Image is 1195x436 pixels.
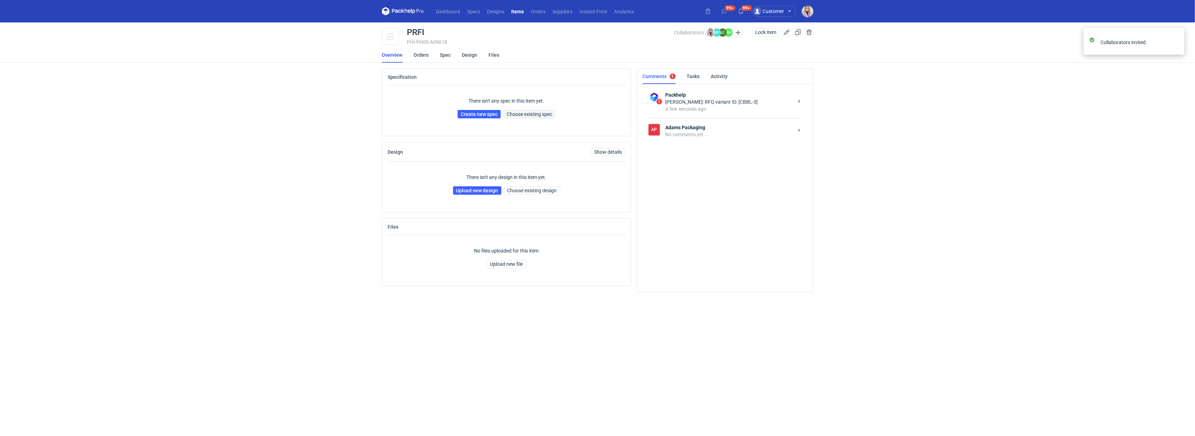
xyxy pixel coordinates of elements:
[666,124,793,131] strong: Adams Packaging
[656,99,662,104] span: 1
[711,69,728,84] a: Activity
[794,28,802,36] button: Duplicate Item
[407,28,425,36] div: PRFI
[733,28,742,37] button: Edit collaborators
[458,110,501,118] a: Create new spec
[718,28,727,37] figcaption: ŁC
[719,6,730,17] button: 99+
[507,112,552,117] span: Choose existing spec
[490,262,523,267] span: Upload new file
[504,186,560,195] button: Choose existing design
[724,28,733,37] figcaption: MN
[414,47,429,63] a: Orders
[528,7,549,15] a: Orders
[467,174,547,181] p: There isn't any design in this item yet.
[783,28,791,36] button: Edit item
[484,7,508,15] a: Designs
[474,247,539,254] p: No files uploaded for this item
[805,28,813,36] button: Delete item
[576,7,611,15] a: Instant Price
[666,91,793,98] strong: Packhelp
[549,7,576,15] a: Suppliers
[707,28,715,37] img: Klaudia Wiśniewska
[713,28,721,37] figcaption: MP
[648,124,660,136] figcaption: AP
[674,30,704,35] span: Collaborators
[487,260,526,268] button: Upload new file
[687,69,700,84] a: Tasks
[382,7,424,15] svg: Packhelp Pro
[469,97,544,104] p: There isn't any spec in this item yet.
[753,7,784,15] div: Customer
[388,149,403,155] h2: Design
[735,6,746,17] button: 99+
[756,30,777,35] span: Lock item
[388,74,417,80] h2: Specification
[507,188,557,193] span: Choose existing design
[440,47,451,63] a: Spec
[382,47,403,63] a: Overview
[489,47,500,63] a: Files
[453,186,501,195] a: Upload new design
[611,7,638,15] a: Analytics
[388,224,399,230] h2: Files
[643,69,676,84] a: Comments1
[433,7,464,15] a: Dashboard
[462,47,478,63] a: Design
[802,6,813,17] img: Klaudia Wiśniewska
[407,39,674,45] div: PHI-PH00-A09018
[672,74,674,79] div: 1
[666,105,793,112] div: A few seconds ago
[508,7,528,15] a: Items
[666,98,793,105] div: [PERSON_NAME]: RFQ variant ID: [CBBL-3]
[752,6,802,17] button: Customer
[648,91,660,103] img: Packhelp
[1174,39,1179,46] button: close
[464,7,484,15] a: Specs
[666,131,793,138] div: No comments yet...
[648,124,660,136] div: Adams Packaging
[752,28,780,36] button: Lock item
[503,110,555,118] button: Choose existing spec
[591,148,625,156] a: Show details
[1100,39,1174,46] div: Collaborators invited.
